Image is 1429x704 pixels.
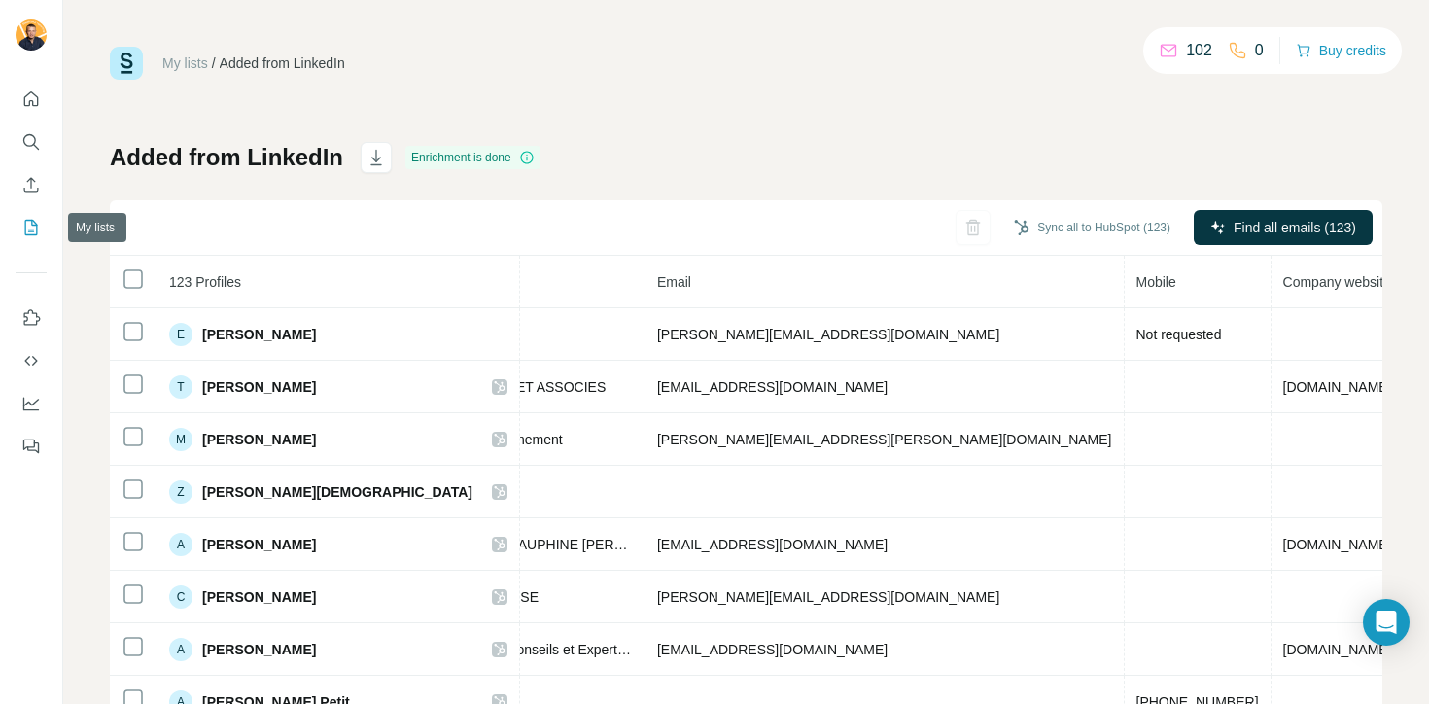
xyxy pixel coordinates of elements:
[657,642,888,657] span: [EMAIL_ADDRESS][DOMAIN_NAME]
[16,343,47,378] button: Use Surfe API
[169,375,192,399] div: T
[169,274,241,290] span: 123 Profiles
[657,327,999,342] span: [PERSON_NAME][EMAIL_ADDRESS][DOMAIN_NAME]
[1234,218,1356,237] span: Find all emails (123)
[110,142,343,173] h1: Added from LinkedIn
[202,430,316,449] span: [PERSON_NAME]
[422,640,633,659] span: FIL ROUGE - Conseils et Expertise Comptable
[657,537,888,552] span: [EMAIL_ADDRESS][DOMAIN_NAME]
[1283,274,1391,290] span: Company website
[1283,537,1392,552] span: [DOMAIN_NAME]
[1283,379,1392,395] span: [DOMAIN_NAME]
[16,386,47,421] button: Dashboard
[16,19,47,51] img: Avatar
[422,535,633,554] span: IN EXTENSO DAUPHINE [PERSON_NAME]
[202,535,316,554] span: [PERSON_NAME]
[162,55,208,71] a: My lists
[1136,327,1222,342] span: Not requested
[16,300,47,335] button: Use Surfe on LinkedIn
[657,589,999,605] span: [PERSON_NAME][EMAIL_ADDRESS][DOMAIN_NAME]
[405,146,540,169] div: Enrichment is done
[1283,642,1392,657] span: [DOMAIN_NAME]
[1296,37,1386,64] button: Buy credits
[16,210,47,245] button: My lists
[202,325,316,344] span: [PERSON_NAME]
[110,47,143,80] img: Surfe Logo
[1363,599,1410,646] div: Open Intercom Messenger
[657,379,888,395] span: [EMAIL_ADDRESS][DOMAIN_NAME]
[1194,210,1373,245] button: Find all emails (123)
[202,640,316,659] span: [PERSON_NAME]
[202,482,472,502] span: [PERSON_NAME][DEMOGRAPHIC_DATA]
[169,428,192,451] div: M
[202,587,316,607] span: [PERSON_NAME]
[169,638,192,661] div: A
[202,377,316,397] span: [PERSON_NAME]
[1186,39,1212,62] p: 102
[16,124,47,159] button: Search
[169,323,192,346] div: E
[16,429,47,464] button: Feedback
[657,432,1112,447] span: [PERSON_NAME][EMAIL_ADDRESS][PERSON_NAME][DOMAIN_NAME]
[212,53,216,73] li: /
[1000,213,1184,242] button: Sync all to HubSpot (123)
[169,533,192,556] div: A
[16,167,47,202] button: Enrich CSV
[1136,274,1176,290] span: Mobile
[169,480,192,504] div: Z
[169,585,192,609] div: C
[220,53,345,73] div: Added from LinkedIn
[16,82,47,117] button: Quick start
[1255,39,1264,62] p: 0
[657,274,691,290] span: Email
